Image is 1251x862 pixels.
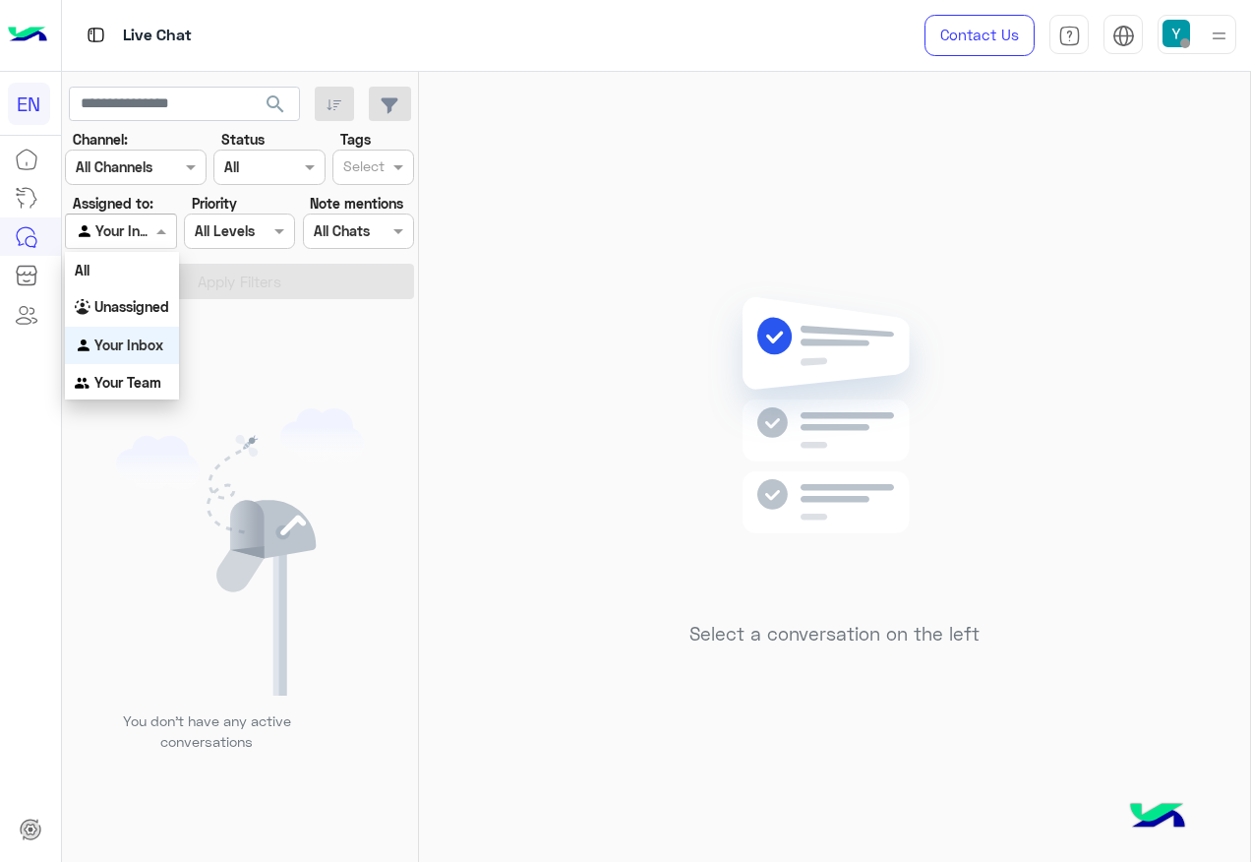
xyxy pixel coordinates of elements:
button: Apply Filters [65,264,414,299]
b: All [75,262,89,278]
label: Status [221,129,265,150]
h5: Select a conversation on the left [689,623,980,646]
img: tab [1112,25,1135,47]
b: Unassigned [94,298,169,315]
label: Note mentions [310,193,403,214]
img: tab [1058,25,1081,47]
img: tab [84,23,108,47]
label: Channel: [73,129,128,150]
div: Select [340,155,385,181]
img: INBOX.AGENTFILTER.UNASSIGNED [75,299,94,319]
label: Assigned to: [73,193,153,214]
img: Logo [8,15,47,56]
img: no messages [692,281,977,608]
img: empty users [116,408,364,696]
div: EN [8,83,50,125]
img: INBOX.AGENTFILTER.YOURINBOX [75,337,94,356]
img: INBOX.AGENTFILTER.YOURTEAM [75,375,94,395]
p: Live Chat [123,23,192,49]
ng-dropdown-panel: Options list [65,252,179,400]
img: hulul-logo.png [1123,783,1192,852]
label: Priority [192,193,237,214]
img: userImage [1162,20,1190,47]
label: Tags [340,129,371,150]
a: tab [1049,15,1089,56]
button: search [252,87,300,129]
a: Contact Us [924,15,1035,56]
b: Your Team [94,374,161,391]
span: search [264,92,287,116]
img: profile [1207,24,1231,48]
p: You don’t have any active conversations [107,710,306,753]
b: Your Inbox [94,337,163,353]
